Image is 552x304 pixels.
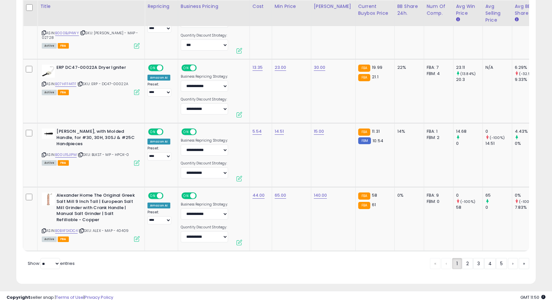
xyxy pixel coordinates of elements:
[358,65,370,72] small: FBA
[473,258,484,269] a: 3
[427,135,448,141] div: FBM: 2
[28,260,75,266] span: Show: entries
[427,65,448,70] div: FBA: 7
[42,65,140,94] div: ASIN:
[397,3,421,17] div: BB Share 24h.
[275,3,308,10] div: Min Price
[373,138,383,144] span: 10.54
[519,199,534,204] small: (-100%)
[372,202,376,208] span: 61
[58,236,69,242] span: FBA
[484,258,496,269] a: 4
[515,205,541,210] div: 7.83%
[147,75,170,81] div: Amazon AI
[485,65,507,70] div: N/A
[519,71,537,76] small: (-32.58%)
[42,129,55,139] img: 311RpNtkSlL._SL40_.jpg
[147,82,173,97] div: Preset:
[358,74,370,81] small: FBA
[84,294,113,300] a: Privacy Policy
[42,1,140,48] div: ASIN:
[515,129,541,134] div: 4.43%
[253,192,265,199] a: 44.00
[58,90,69,95] span: FBA
[42,192,55,205] img: 31djHPdAVGL._SL40_.jpg
[55,152,77,158] a: B00U15JIPM
[485,205,512,210] div: 0
[182,65,190,71] span: ON
[162,193,173,199] span: OFF
[181,3,247,10] div: Business Pricing
[512,260,514,267] span: ›
[456,129,483,134] div: 14.68
[195,65,206,71] span: OFF
[149,65,157,71] span: ON
[181,202,228,207] label: Business Repricing Strategy:
[56,65,136,72] b: ERP DC47-00022A Dryer Igniter
[147,3,175,10] div: Repricing
[515,17,519,23] small: Avg BB Share.
[427,71,448,77] div: FBM: 4
[42,129,140,165] div: ASIN:
[485,141,512,146] div: 14.51
[427,129,448,134] div: FBA: 1
[314,128,324,135] a: 15.00
[253,128,262,135] a: 5.54
[523,260,525,267] span: »
[456,141,483,146] div: 0
[79,228,129,233] span: | SKU: ALEX - MAP - 40409
[456,205,483,210] div: 58
[149,193,157,199] span: ON
[42,160,57,166] span: All listings currently available for purchase on Amazon
[462,258,473,269] a: 2
[77,81,128,86] span: | SKU: ERP - DC47-00022A
[397,192,419,198] div: 0%
[372,192,377,198] span: 58
[7,294,30,300] strong: Copyright
[181,74,228,79] label: Business Repricing Strategy:
[460,71,476,76] small: (13.84%)
[7,295,113,301] div: seller snap | |
[460,199,475,204] small: (-100%)
[55,30,79,36] a: B000BJP4WY
[456,192,483,198] div: 0
[496,258,507,269] a: 5
[58,43,69,49] span: FBA
[147,210,173,225] div: Preset:
[56,294,84,300] a: Terms of Use
[253,64,263,71] a: 13.35
[372,64,382,70] span: 19.99
[181,225,228,230] label: Quantity Discount Strategy:
[182,129,190,135] span: ON
[397,65,419,70] div: 22%
[515,77,541,83] div: 9.33%
[515,65,541,70] div: 6.29%
[55,81,76,87] a: B07HFF44TF
[427,3,451,17] div: Num of Comp.
[397,129,419,134] div: 14%
[42,90,57,95] span: All listings currently available for purchase on Amazon
[78,152,129,157] span: | SKU: BLKST - MP - HPCK-0
[42,43,57,49] span: All listings currently available for purchase on Amazon
[358,202,370,209] small: FBA
[490,135,505,140] small: (-100%)
[162,65,173,71] span: OFF
[515,192,541,198] div: 0%
[515,3,539,17] div: Avg BB Share
[58,160,69,166] span: FBA
[485,129,512,134] div: 0
[358,3,392,17] div: Current Buybox Price
[485,192,512,198] div: 65
[42,236,57,242] span: All listings currently available for purchase on Amazon
[275,128,284,135] a: 14.51
[456,65,483,70] div: 23.11
[358,129,370,136] small: FBA
[149,129,157,135] span: ON
[181,97,228,102] label: Quantity Discount Strategy:
[40,3,142,10] div: Title
[55,228,78,234] a: B0BXFSKDC4
[515,141,541,146] div: 0%
[314,64,326,71] a: 30.00
[275,192,286,199] a: 65.00
[42,192,140,241] div: ASIN:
